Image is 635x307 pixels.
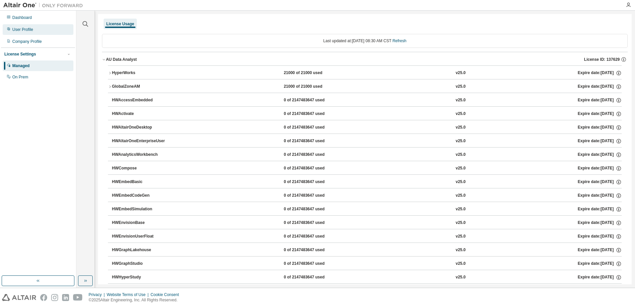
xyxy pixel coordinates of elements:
img: linkedin.svg [62,294,69,301]
div: v25.0 [456,152,466,158]
button: HWEmbedBasic0 of 2147483647 usedv25.0Expire date:[DATE] [112,175,622,189]
div: HWEnvisionBase [112,220,172,226]
div: v25.0 [456,97,466,103]
button: HWAltairOneDesktop0 of 2147483647 usedv25.0Expire date:[DATE] [112,120,622,135]
div: 0 of 2147483647 used [284,274,343,280]
div: v25.0 [456,84,466,90]
button: HWGraphLakehouse0 of 2147483647 usedv25.0Expire date:[DATE] [112,243,622,257]
div: Expire date: [DATE] [578,247,621,253]
div: v25.0 [456,261,466,267]
div: 0 of 2147483647 used [284,125,343,131]
div: Expire date: [DATE] [578,70,621,76]
div: HWEnvisionUserFloat [112,234,172,240]
div: Expire date: [DATE] [578,84,621,90]
div: HWAnalyticsWorkbench [112,152,172,158]
div: v25.0 [456,234,466,240]
div: Expire date: [DATE] [578,234,621,240]
button: HWCompose0 of 2147483647 usedv25.0Expire date:[DATE] [112,161,622,176]
div: HWActivate [112,111,172,117]
a: Refresh [393,39,407,43]
div: v25.0 [456,138,466,144]
div: 0 of 2147483647 used [284,220,343,226]
div: HWEmbedCodeGen [112,193,172,199]
div: License Settings [4,51,36,57]
div: Cookie Consent [150,292,183,297]
button: AU Data AnalystLicense ID: 137629 [102,52,628,67]
div: Company Profile [12,39,42,44]
p: © 2025 Altair Engineering, Inc. All Rights Reserved. [89,297,183,303]
div: Expire date: [DATE] [578,220,621,226]
button: HWEnvisionBase0 of 2147483647 usedv25.0Expire date:[DATE] [112,216,622,230]
div: v25.0 [456,206,466,212]
div: Last updated at: [DATE] 08:30 AM CST [102,34,628,48]
div: v25.0 [456,220,466,226]
div: v25.0 [456,125,466,131]
div: 0 of 2147483647 used [284,179,343,185]
div: 0 of 2147483647 used [284,165,343,171]
span: License ID: 137629 [584,57,620,62]
img: youtube.svg [73,294,83,301]
div: Website Terms of Use [107,292,150,297]
button: HWAnalyticsWorkbench0 of 2147483647 usedv25.0Expire date:[DATE] [112,148,622,162]
div: v25.0 [456,111,466,117]
div: Dashboard [12,15,32,20]
button: HyperWorks21000 of 21000 usedv25.0Expire date:[DATE] [108,66,622,80]
div: v25.0 [456,165,466,171]
div: HWAltairOneEnterpriseUser [112,138,172,144]
div: HWEmbedBasic [112,179,172,185]
button: HWHyperStudy0 of 2147483647 usedv25.0Expire date:[DATE] [112,270,622,285]
div: Expire date: [DATE] [578,111,621,117]
div: Managed [12,63,30,68]
button: HWGraphStudio0 of 2147483647 usedv25.0Expire date:[DATE] [112,256,622,271]
div: HWGraphStudio [112,261,172,267]
div: 0 of 2147483647 used [284,234,343,240]
div: Expire date: [DATE] [578,165,621,171]
div: 21000 of 21000 used [284,84,343,90]
div: Expire date: [DATE] [578,206,621,212]
div: Expire date: [DATE] [578,261,621,267]
div: HWAltairOneDesktop [112,125,172,131]
div: Expire date: [DATE] [578,152,621,158]
div: HWGraphLakehouse [112,247,172,253]
div: v25.0 [456,247,466,253]
div: 0 of 2147483647 used [284,97,343,103]
div: Expire date: [DATE] [578,179,621,185]
div: User Profile [12,27,33,32]
div: Expire date: [DATE] [578,138,621,144]
button: HWAltairOneEnterpriseUser0 of 2147483647 usedv25.0Expire date:[DATE] [112,134,622,149]
img: altair_logo.svg [2,294,36,301]
div: Expire date: [DATE] [578,274,621,280]
div: 0 of 2147483647 used [284,152,343,158]
div: v25.0 [456,274,466,280]
div: Expire date: [DATE] [578,125,621,131]
div: 0 of 2147483647 used [284,206,343,212]
img: Altair One [3,2,86,9]
div: 0 of 2147483647 used [284,193,343,199]
img: instagram.svg [51,294,58,301]
img: facebook.svg [40,294,47,301]
div: v25.0 [456,70,466,76]
div: Privacy [89,292,107,297]
div: Expire date: [DATE] [578,97,621,103]
div: HWEmbedSimulation [112,206,172,212]
div: License Usage [106,21,134,27]
div: 0 of 2147483647 used [284,138,343,144]
div: Expire date: [DATE] [578,193,621,199]
div: HWCompose [112,165,172,171]
div: 0 of 2147483647 used [284,261,343,267]
button: HWEmbedSimulation0 of 2147483647 usedv25.0Expire date:[DATE] [112,202,622,217]
div: GlobalZoneAM [112,84,172,90]
div: v25.0 [456,179,466,185]
div: On Prem [12,74,28,80]
div: HWHyperStudy [112,274,172,280]
button: HWEnvisionUserFloat0 of 2147483647 usedv25.0Expire date:[DATE] [112,229,622,244]
div: 0 of 2147483647 used [284,111,343,117]
div: 21000 of 21000 used [284,70,343,76]
div: 0 of 2147483647 used [284,247,343,253]
button: HWActivate0 of 2147483647 usedv25.0Expire date:[DATE] [112,107,622,121]
div: HWAccessEmbedded [112,97,172,103]
div: v25.0 [456,193,466,199]
div: HyperWorks [112,70,172,76]
div: AU Data Analyst [106,57,137,62]
button: HWEmbedCodeGen0 of 2147483647 usedv25.0Expire date:[DATE] [112,188,622,203]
